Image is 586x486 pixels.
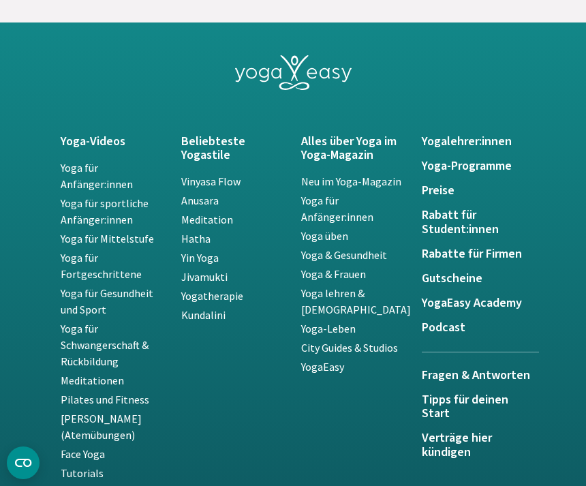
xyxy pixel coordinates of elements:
[422,431,526,459] a: Verträge hier kündigen
[61,374,124,387] a: Meditationen
[422,297,526,310] a: YogaEasy Academy
[61,412,142,442] a: [PERSON_NAME] (Atemübungen)
[181,194,219,207] a: Anusara
[181,308,226,322] a: Kundalini
[301,248,387,262] a: Yoga & Gesundheit
[61,393,149,406] a: Pilates und Fitness
[61,251,142,281] a: Yoga für Fortgeschrittene
[181,289,243,303] a: Yogatherapie
[181,270,228,284] a: Jivamukti
[301,341,398,354] a: City Guides & Studios
[301,322,356,335] a: Yoga-Leben
[422,184,526,198] a: Preise
[422,352,539,393] a: Fragen & Antworten
[181,174,241,188] a: Vinyasa Flow
[301,229,348,243] a: Yoga üben
[61,286,153,316] a: Yoga für Gesundheit und Sport
[301,135,405,163] a: Alles über Yoga im Yoga-Magazin
[301,286,411,316] a: Yoga lehren & [DEMOGRAPHIC_DATA]
[301,360,344,374] a: YogaEasy
[301,174,401,188] a: Neu im Yoga-Magazin
[422,272,526,286] a: Gutscheine
[422,160,526,173] a: Yoga-Programme
[301,267,366,281] a: Yoga & Frauen
[422,369,539,382] h5: Fragen & Antworten
[61,322,149,368] a: Yoga für Schwangerschaft & Rückbildung
[422,209,526,237] a: Rabatt für Student:innen
[422,393,526,421] a: Tipps für deinen Start
[181,213,233,226] a: Meditation
[181,232,211,245] a: Hatha
[181,251,219,264] a: Yin Yoga
[422,321,526,335] a: Podcast
[61,161,133,191] a: Yoga für Anfänger:innen
[301,194,373,224] a: Yoga für Anfänger:innen
[61,135,165,149] a: Yoga-Videos
[7,446,40,479] button: CMP-Widget öffnen
[61,466,104,480] a: Tutorials
[61,196,149,226] a: Yoga für sportliche Anfänger:innen
[61,232,154,245] a: Yoga für Mittelstufe
[422,135,526,149] a: Yogalehrer:innen
[181,135,286,163] a: Beliebteste Yogastile
[61,447,105,461] a: Face Yoga
[422,247,526,261] a: Rabatte für Firmen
